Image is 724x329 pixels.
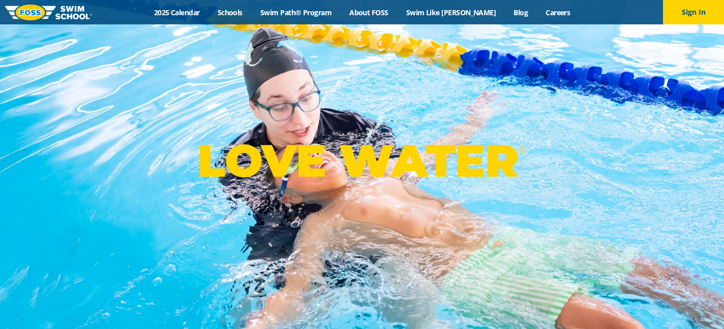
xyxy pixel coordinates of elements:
a: Schools [208,8,251,17]
a: Careers [537,8,579,17]
a: Swim Like [PERSON_NAME] [397,8,505,17]
img: FOSS Swim School Logo [5,5,92,20]
a: 2025 Calendar [145,8,208,17]
a: Blog [505,8,537,17]
a: About FOSS [341,8,398,17]
a: Swim Path® Program [251,8,340,17]
p: LOVE WATER [197,134,526,188]
sup: ® [518,144,526,156]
